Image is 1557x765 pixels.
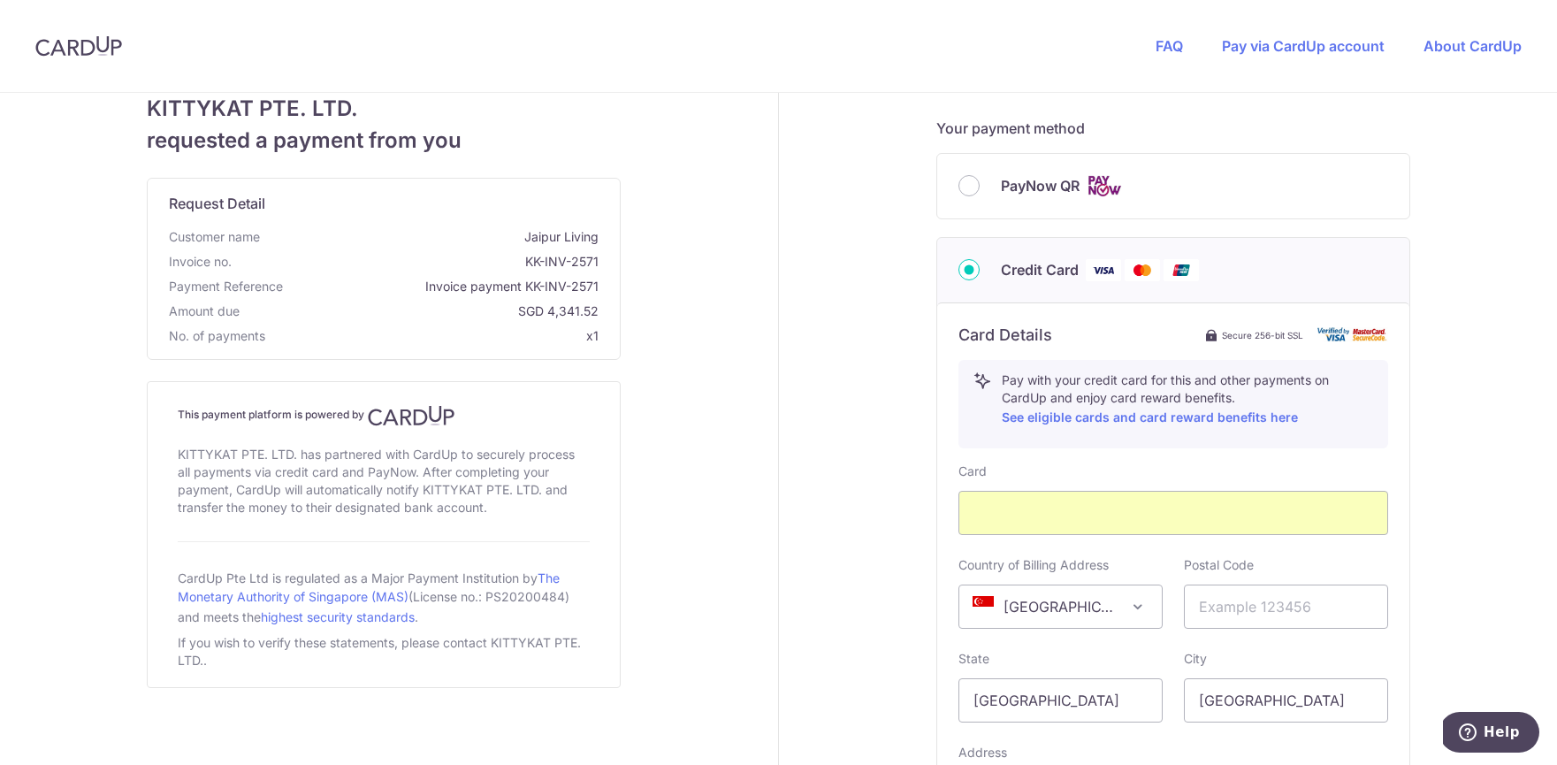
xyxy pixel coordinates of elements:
[35,35,122,57] img: CardUp
[1001,259,1079,280] span: Credit Card
[958,556,1109,574] label: Country of Billing Address
[178,563,590,631] div: CardUp Pte Ltd is regulated as a Major Payment Institution by (License no.: PS20200484) and meets...
[973,502,1373,524] iframe: Secure card payment input frame
[169,279,283,294] span: translation missing: en.payment_reference
[1184,585,1388,629] input: Example 123456
[1184,556,1254,574] label: Postal Code
[178,442,590,520] div: KITTYKAT PTE. LTD. has partnered with CardUp to securely process all payments via credit card and...
[178,631,590,673] div: If you wish to verify these statements, please contact KITTYKAT PTE. LTD..
[290,278,599,295] span: Invoice payment KK-INV-2571
[169,195,265,212] span: translation missing: en.request_detail
[1317,327,1388,342] img: card secure
[261,609,415,624] a: highest security standards
[1184,650,1207,668] label: City
[1443,712,1539,756] iframe: Opens a widget where you can find more information
[958,650,989,668] label: State
[178,405,590,426] h4: This payment platform is powered by
[958,585,1163,629] span: Singapore
[247,302,599,320] span: SGD 4,341.52
[1002,409,1298,425] a: See eligible cards and card reward benefits here
[936,118,1410,139] h5: Your payment method
[1423,37,1522,55] a: About CardUp
[1002,371,1373,428] p: Pay with your credit card for this and other payments on CardUp and enjoy card reward benefits.
[147,125,621,157] span: requested a payment from you
[958,325,1052,346] h6: Card Details
[958,463,987,480] label: Card
[1001,175,1080,196] span: PayNow QR
[1125,259,1160,281] img: Mastercard
[958,744,1007,761] label: Address
[1164,259,1199,281] img: Union Pay
[169,228,260,246] span: Customer name
[959,585,1162,628] span: Singapore
[368,405,454,426] img: CardUp
[1222,328,1303,342] span: Secure 256-bit SSL
[1086,259,1121,281] img: Visa
[169,253,232,271] span: Invoice no.
[586,328,599,343] span: x1
[1087,175,1122,197] img: Cards logo
[1156,37,1183,55] a: FAQ
[169,327,265,345] span: No. of payments
[267,228,599,246] span: Jaipur Living
[169,302,240,320] span: Amount due
[958,175,1388,197] div: PayNow QR Cards logo
[239,253,599,271] span: KK-INV-2571
[1222,37,1385,55] a: Pay via CardUp account
[958,259,1388,281] div: Credit Card Visa Mastercard Union Pay
[147,93,621,125] span: KITTYKAT PTE. LTD.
